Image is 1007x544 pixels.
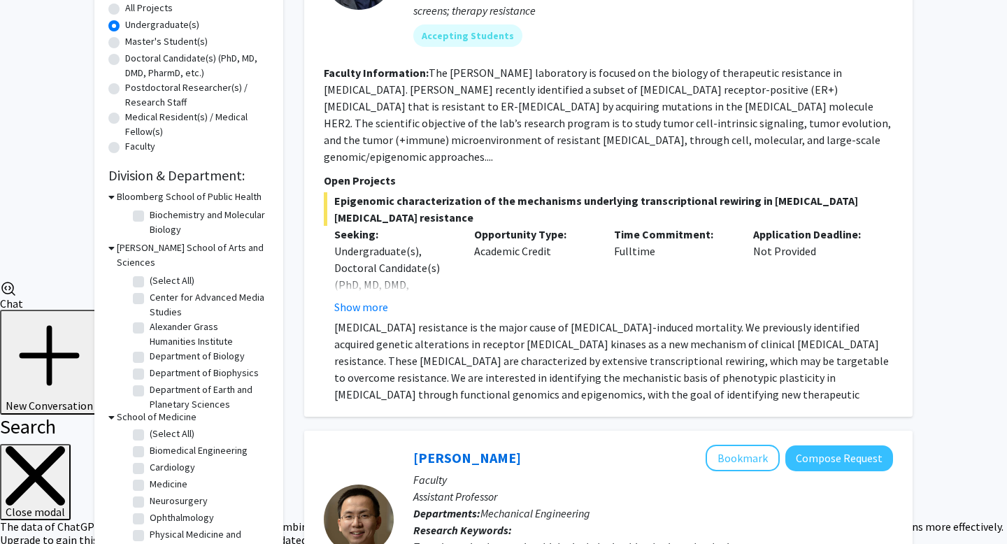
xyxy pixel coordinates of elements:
p: Application Deadline: [753,226,872,243]
label: Biochemistry and Molecular Biology [150,208,266,237]
p: Seeking: [334,226,453,243]
label: Medical Resident(s) / Medical Fellow(s) [125,110,269,139]
label: Faculty [125,139,155,154]
button: Compose Request to Chen Li [785,445,893,471]
b: Research Keywords: [413,523,512,537]
button: Show more [334,299,388,315]
div: Fulltime [604,226,743,315]
div: Not Provided [743,226,883,315]
p: Time Commitment: [614,226,733,243]
p: Open Projects [324,172,893,189]
label: Cardiology [150,460,195,475]
label: (Select All) [150,273,194,288]
h2: Division & Department: [108,167,269,184]
label: (Select All) [150,427,194,441]
label: Biomedical Engineering [150,443,248,458]
h3: [PERSON_NAME] School of Arts and Sciences [117,241,269,270]
mat-chip: Accepting Students [413,24,522,47]
label: Medicine [150,477,187,492]
p: Assistant Professor [413,488,893,505]
p: Opportunity Type: [474,226,593,243]
label: Department of Biology [150,349,245,364]
label: All Projects [125,1,173,15]
label: Alexander Grass Humanities Institute [150,320,266,349]
label: Neurosurgery [150,494,208,508]
b: Departments: [413,506,480,520]
h3: Bloomberg School of Public Health [117,189,262,204]
button: Add Chen Li to Bookmarks [706,445,780,471]
div: Academic Credit [464,226,604,315]
span: Epigenomic characterization of the mechanisms underlying transcriptional rewiring in [MEDICAL_DAT... [324,192,893,226]
span: Mechanical Engineering [480,506,590,520]
label: Doctoral Candidate(s) (PhD, MD, DMD, PharmD, etc.) [125,51,269,80]
h3: School of Medicine [117,410,197,424]
a: [PERSON_NAME] [413,449,521,466]
fg-read-more: The [PERSON_NAME] laboratory is focused on the biology of therapeutic resistance in [MEDICAL_DATA... [324,66,891,164]
label: Department of Earth and Planetary Sciences [150,382,266,412]
div: Undergraduate(s), Doctoral Candidate(s) (PhD, MD, DMD, PharmD, etc.), Postdoctoral Researcher(s) ... [334,243,453,394]
label: Undergraduate(s) [125,17,199,32]
label: Ophthalmology [150,510,214,525]
label: Department of Biophysics [150,366,259,380]
iframe: Chat [10,481,59,534]
p: [MEDICAL_DATA] resistance is the major cause of [MEDICAL_DATA]-induced mortality. We previously i... [334,319,893,420]
b: Faculty Information: [324,66,429,80]
label: Postdoctoral Researcher(s) / Research Staff [125,80,269,110]
label: Master's Student(s) [125,34,208,49]
p: Faculty [413,471,893,488]
label: Center for Advanced Media Studies [150,290,266,320]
